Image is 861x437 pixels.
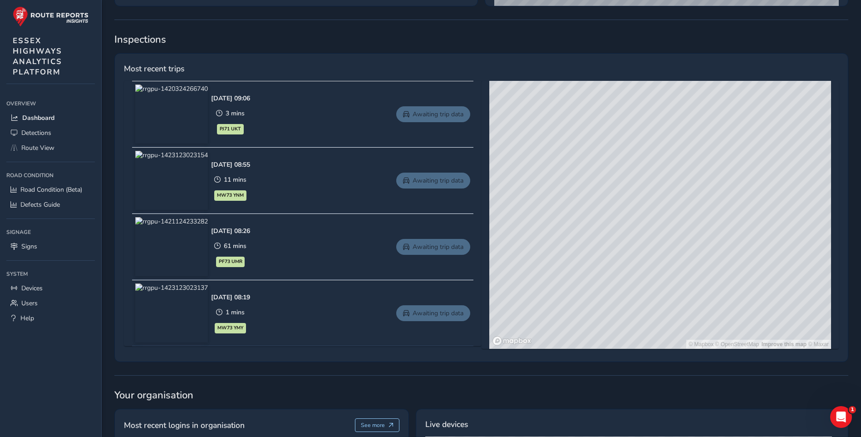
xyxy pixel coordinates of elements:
span: Your organisation [114,388,848,402]
span: MW73 YNM [217,192,244,199]
span: Devices [21,284,43,293]
a: Signs [6,239,95,254]
div: Overview [6,97,95,110]
a: Help [6,311,95,326]
span: Defects Guide [20,200,60,209]
span: Most recent logins in organisation [124,419,245,431]
span: Inspections [114,33,848,46]
span: Signs [21,242,37,251]
a: Route View [6,140,95,155]
span: Live devices [425,418,468,430]
div: [DATE] 08:19 [211,293,250,302]
span: ESSEX HIGHWAYS ANALYTICS PLATFORM [13,35,62,77]
a: Dashboard [6,110,95,125]
div: Signage [6,225,95,239]
span: Route View [21,144,54,152]
div: System [6,267,95,281]
a: Defects Guide [6,197,95,212]
span: 61 mins [224,242,246,250]
div: [DATE] 09:06 [211,94,250,103]
a: Awaiting trip data [396,106,470,122]
iframe: Intercom live chat [830,406,852,428]
img: rrgpu-1423123023154 [135,151,208,210]
a: Awaiting trip data [396,305,470,321]
span: 1 [849,406,856,413]
span: Dashboard [22,114,54,122]
div: [DATE] 08:55 [211,160,250,169]
span: MW73 YMY [217,324,243,332]
img: rrgpu-1423123023137 [135,283,208,343]
span: Road Condition (Beta) [20,185,82,194]
span: 3 mins [226,109,245,118]
span: PJ71 UKT [220,125,241,133]
button: See more [355,418,400,432]
span: 11 mins [224,175,246,184]
span: PF73 UMR [219,258,242,265]
a: Devices [6,281,95,296]
span: Most recent trips [124,63,184,74]
div: [DATE] 08:26 [211,227,250,235]
span: Users [21,299,38,308]
span: Detections [21,129,51,137]
span: Help [20,314,34,323]
a: Users [6,296,95,311]
span: 1 mins [226,308,245,317]
a: Awaiting trip data [396,239,470,255]
a: Road Condition (Beta) [6,182,95,197]
div: Road Condition [6,169,95,182]
img: rr logo [13,6,89,27]
img: rrgpu-1421124233282 [135,217,208,276]
span: See more [361,422,385,429]
a: Detections [6,125,95,140]
img: rrgpu-1420324266740 [135,84,208,144]
a: Awaiting trip data [396,173,470,189]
